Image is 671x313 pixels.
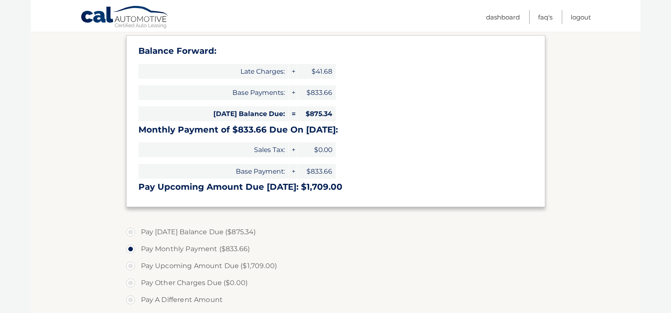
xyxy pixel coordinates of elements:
h3: Monthly Payment of $833.66 Due On [DATE]: [138,125,533,135]
a: Cal Automotive [80,6,169,30]
a: Dashboard [486,10,520,24]
span: + [289,142,297,157]
span: Sales Tax: [138,142,288,157]
span: $833.66 [298,85,336,100]
span: = [289,106,297,121]
label: Pay [DATE] Balance Due ($875.34) [126,224,545,241]
h3: Balance Forward: [138,46,533,56]
span: Base Payments: [138,85,288,100]
a: Logout [571,10,591,24]
span: Late Charges: [138,64,288,79]
span: + [289,64,297,79]
label: Pay Other Charges Due ($0.00) [126,274,545,291]
span: + [289,85,297,100]
h3: Pay Upcoming Amount Due [DATE]: $1,709.00 [138,182,533,192]
a: FAQ's [538,10,552,24]
span: $0.00 [298,142,336,157]
span: Base Payment: [138,164,288,179]
span: $833.66 [298,164,336,179]
label: Pay A Different Amount [126,291,545,308]
span: [DATE] Balance Due: [138,106,288,121]
label: Pay Monthly Payment ($833.66) [126,241,545,258]
span: $41.68 [298,64,336,79]
span: $875.34 [298,106,336,121]
label: Pay Upcoming Amount Due ($1,709.00) [126,258,545,274]
span: + [289,164,297,179]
